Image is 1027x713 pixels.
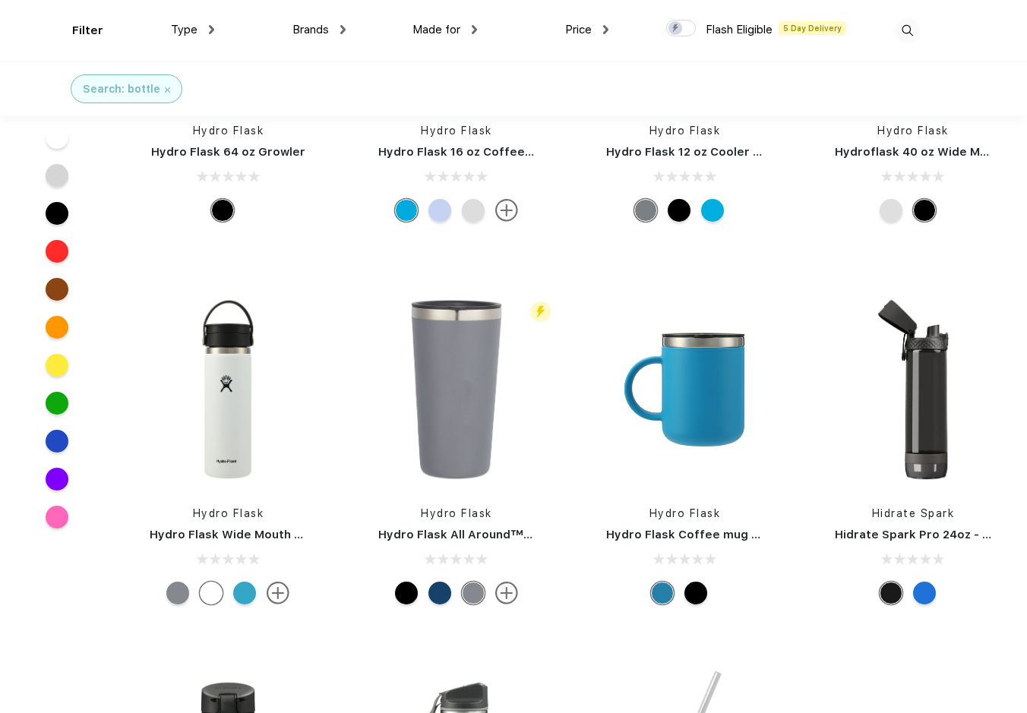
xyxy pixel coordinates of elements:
[472,25,477,34] img: dropdown.png
[462,582,485,604] div: Stone
[913,199,936,222] div: Black
[530,301,551,322] img: flash_active_toggle.svg
[668,199,690,222] div: Black
[583,289,785,491] img: func=resize&h=266
[355,289,558,491] img: func=resize&h=266
[151,145,305,159] a: Hydro Flask 64 oz Growler
[701,199,724,222] div: Pacific
[895,18,920,43] img: desktop_search.svg
[812,289,1014,491] img: func=resize&h=266
[211,199,234,222] div: Black
[233,582,256,604] div: Pacific
[193,125,264,137] a: Hydro Flask
[171,23,197,36] span: Type
[880,199,902,222] div: White
[649,507,721,519] a: Hydro Flask
[835,145,1006,159] a: Hydroflask 40 oz Wide Mouth
[72,22,103,39] div: Filter
[495,582,518,604] img: more.svg
[421,507,492,519] a: Hydro Flask
[340,25,346,34] img: dropdown.png
[779,21,846,35] span: 5 Day Delivery
[267,582,289,604] img: more.svg
[872,507,955,519] a: Hidrate Spark
[421,125,492,137] a: Hydro Flask
[378,528,605,541] a: Hydro Flask All Around™ Tumbler 20oz
[127,289,329,491] img: func=resize&h=266
[150,528,433,541] a: Hydro Flask Wide Mouth With Flex Sip Lid™ 20oz
[651,582,674,604] div: Pacific
[606,528,777,541] a: Hydro Flask Coffee mug 12oz
[428,199,451,222] div: Fog
[634,199,657,222] div: Stone
[649,125,721,137] a: Hydro Flask
[462,199,485,222] div: White
[395,582,418,604] div: Black
[378,145,634,159] a: Hydro Flask 16 oz Coffee with Flex Sip™ Lid
[292,23,329,36] span: Brands
[165,87,170,93] img: filter_cancel.svg
[684,582,707,604] div: Black
[428,582,451,604] div: Indigo
[565,23,592,36] span: Price
[209,25,214,34] img: dropdown.png
[880,582,902,604] div: Black
[200,582,223,604] div: White
[606,145,776,159] a: Hydro Flask 12 oz Cooler Cup
[412,23,460,36] span: Made for
[913,582,936,604] div: Blue
[603,25,608,34] img: dropdown.png
[83,81,160,97] div: Search: bottle
[877,125,949,137] a: Hydro Flask
[706,23,773,36] span: Flash Eligible
[193,507,264,519] a: Hydro Flask
[495,199,518,222] img: more.svg
[395,199,418,222] div: Pacific
[166,582,189,604] div: Stone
